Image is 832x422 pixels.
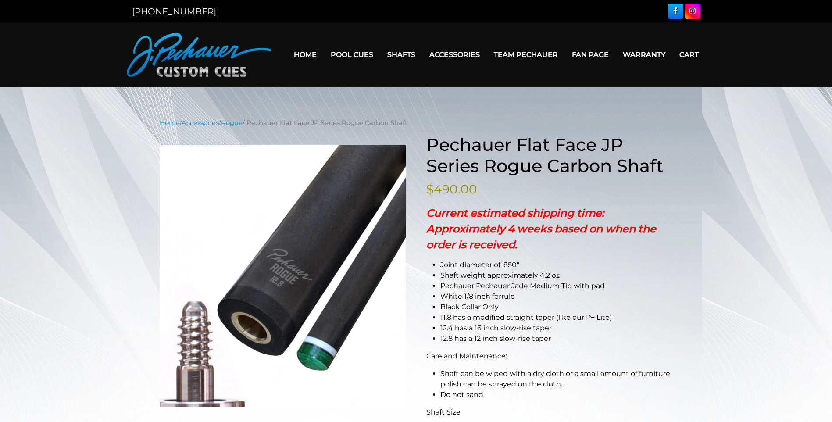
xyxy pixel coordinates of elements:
[182,119,219,127] a: Accessories
[440,368,673,390] li: Shaft can be wiped with a dry cloth or a small amount of furniture polish can be sprayed on the c...
[426,207,656,251] strong: Current estimated shipping time: Approximately 4 weeks based on when the order is received.
[324,43,380,66] a: Pool Cues
[487,43,565,66] a: Team Pechauer
[426,351,673,361] p: Care and Maintenance:
[440,323,673,333] li: 12.4 has a 16 inch slow-rise taper
[565,43,616,66] a: Fan Page
[426,182,477,197] bdi: 490.00
[426,182,434,197] span: $
[440,291,673,302] li: White 1/8 inch ferrule
[440,260,673,270] li: Joint diameter of .850″
[672,43,706,66] a: Cart
[426,408,461,416] span: Shaft Size
[440,302,673,312] li: Black Collar Only
[160,118,673,128] nav: Breadcrumb
[426,134,673,176] h1: Pechauer Flat Face JP Series Rogue Carbon Shaft
[287,43,324,66] a: Home
[440,312,673,323] li: 11.8 has a modified straight taper (like our P+ Lite)
[440,281,673,291] li: Pechauer Pechauer Jade Medium Tip with pad
[132,6,216,17] a: [PHONE_NUMBER]
[440,333,673,344] li: 12.8 has a 12 inch slow-rise taper
[221,119,243,127] a: Rogue
[160,119,180,127] a: Home
[616,43,672,66] a: Warranty
[440,390,673,400] li: Do not sand
[380,43,422,66] a: Shafts
[160,145,406,408] img: new-jp-with-tip-jade.png
[127,33,271,77] img: Pechauer Custom Cues
[440,270,673,281] li: Shaft weight approximately 4.2 oz
[422,43,487,66] a: Accessories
